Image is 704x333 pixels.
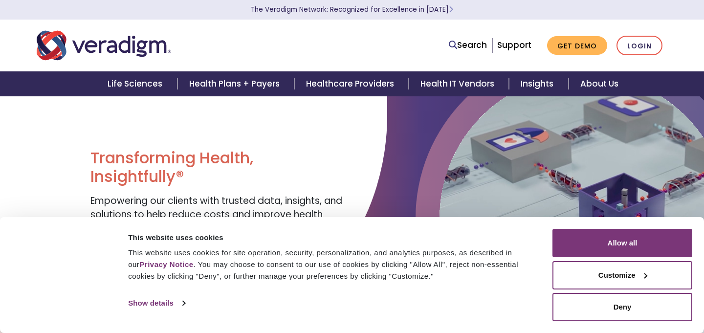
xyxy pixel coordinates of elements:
[552,293,692,321] button: Deny
[128,232,541,244] div: This website uses cookies
[90,149,345,186] h1: Transforming Health, Insightfully®
[552,229,692,257] button: Allow all
[449,5,453,14] span: Learn More
[497,39,531,51] a: Support
[139,260,193,268] a: Privacy Notice
[128,247,541,282] div: This website uses cookies for site operation, security, personalization, and analytics purposes, ...
[294,71,409,96] a: Healthcare Providers
[37,29,171,62] img: Veradigm logo
[177,71,294,96] a: Health Plans + Payers
[449,39,487,52] a: Search
[409,71,509,96] a: Health IT Vendors
[96,71,177,96] a: Life Sciences
[552,261,692,289] button: Customize
[251,5,453,14] a: The Veradigm Network: Recognized for Excellence in [DATE]Learn More
[547,36,607,55] a: Get Demo
[509,71,568,96] a: Insights
[569,71,630,96] a: About Us
[128,296,185,311] a: Show details
[616,36,662,56] a: Login
[90,194,342,235] span: Empowering our clients with trusted data, insights, and solutions to help reduce costs and improv...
